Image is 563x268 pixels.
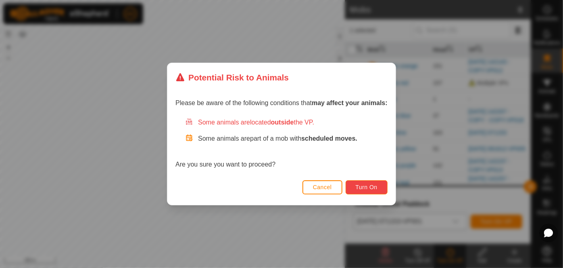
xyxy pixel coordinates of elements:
[312,99,388,106] strong: may affect your animals:
[175,118,388,169] div: Are you sure you want to proceed?
[250,135,357,142] span: part of a mob with
[271,119,294,126] strong: outside
[346,180,388,194] button: Turn On
[250,119,314,126] span: located the VP.
[313,184,332,190] span: Cancel
[175,99,388,106] span: Please be aware of the following conditions that
[302,180,342,194] button: Cancel
[198,134,388,143] p: Some animals are
[175,71,289,84] div: Potential Risk to Animals
[301,135,357,142] strong: scheduled moves.
[185,118,388,127] div: Some animals are
[356,184,377,190] span: Turn On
